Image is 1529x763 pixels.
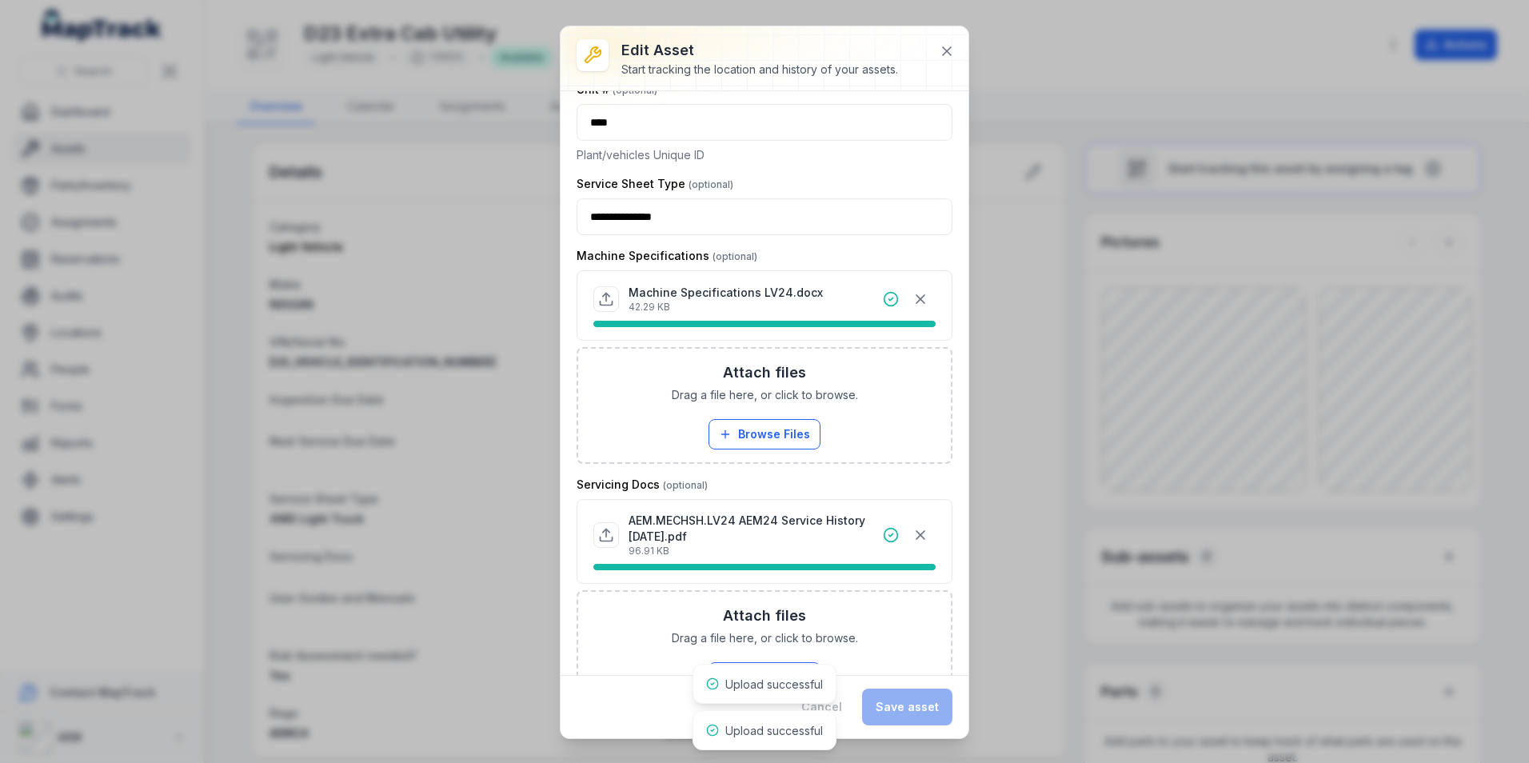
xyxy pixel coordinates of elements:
[725,724,823,737] span: Upload successful
[709,662,820,693] button: Browse Files
[725,677,823,691] span: Upload successful
[577,477,708,493] label: Servicing Docs
[577,147,952,163] p: Plant/vehicles Unique ID
[672,387,858,403] span: Drag a file here, or click to browse.
[577,176,733,192] label: Service Sheet Type
[723,605,806,627] h3: Attach files
[629,545,883,557] p: 96.91 KB
[577,248,757,264] label: Machine Specifications
[621,39,898,62] h3: Edit asset
[629,513,883,545] p: AEM.MECHSH.LV24 AEM24 Service History [DATE].pdf
[723,362,806,384] h3: Attach files
[621,62,898,78] div: Start tracking the location and history of your assets.
[629,301,823,314] p: 42.29 KB
[672,630,858,646] span: Drag a file here, or click to browse.
[629,285,823,301] p: Machine Specifications LV24.docx
[709,419,820,449] button: Browse Files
